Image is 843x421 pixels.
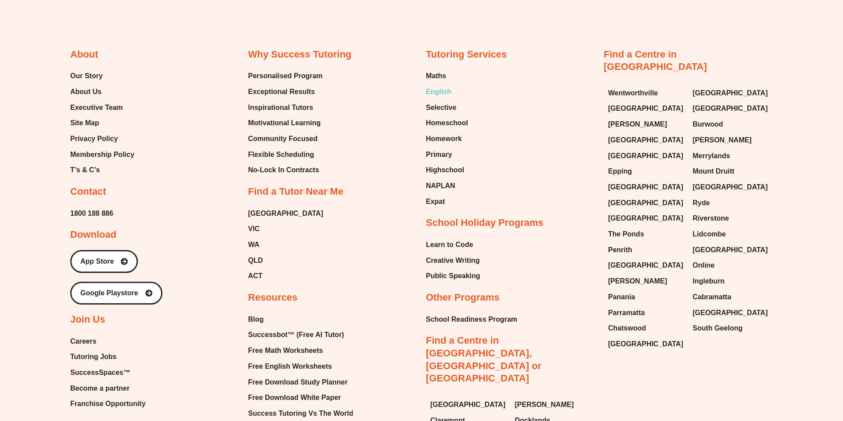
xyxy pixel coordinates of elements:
[153,74,181,80] span: QUESTION
[693,165,769,178] a: Mount Druitt
[248,238,259,251] span: WA
[80,258,114,265] span: App Store
[426,217,544,229] h2: School Holiday Programs
[693,181,768,194] span: [GEOGRAPHIC_DATA]
[248,328,353,341] a: Successbot™ (Free AI Tutor)
[608,338,684,351] a: [GEOGRAPHIC_DATA]
[248,391,353,404] a: Free Download White Paper
[426,254,479,267] span: Creative Writing
[248,163,323,177] a: No-Lock In Contracts
[236,1,249,13] button: Draw
[426,195,468,208] a: Expat
[99,179,108,184] span: Ben
[693,243,768,257] span: [GEOGRAPHIC_DATA]
[255,110,260,115] span: ||||
[248,407,353,420] span: Success Tutoring Vs The World
[158,121,159,127] span: |
[222,110,227,115] span: |||
[249,1,261,13] button: Add or edit images
[70,101,123,114] span: Executive Team
[248,238,323,251] a: WA
[608,196,683,210] span: [GEOGRAPHIC_DATA]
[608,243,632,257] span: Penrith
[70,85,101,98] span: About Us
[515,398,591,411] a: [PERSON_NAME]
[248,132,323,145] a: Community Focused
[693,149,769,163] a: Merrylands
[608,102,684,115] a: [GEOGRAPHIC_DATA]
[70,207,113,220] a: 1800 188 886
[70,335,97,348] span: Careers
[608,243,684,257] a: Penrith
[608,181,683,194] span: [GEOGRAPHIC_DATA]
[222,121,227,127] span: ||||
[81,198,232,203] span: On the basis of the IQR only, which student is more consistent?
[608,149,684,163] a: [GEOGRAPHIC_DATA]
[248,101,313,114] span: Inspirational Tutors
[426,163,468,177] a: Highschool
[248,391,341,404] span: Free Download White Paper
[426,101,456,114] span: Selective
[70,185,106,198] h2: Contact
[70,148,134,161] a: Membership Policy
[248,313,353,326] a: Blog
[248,376,353,389] a: Free Download Study Planner
[608,102,683,115] span: [GEOGRAPHIC_DATA]
[693,181,769,194] a: [GEOGRAPHIC_DATA]
[87,170,90,175] span: i)
[70,132,134,145] a: Privacy Policy
[426,163,464,177] span: Highschool
[248,101,323,114] a: Inspirational Tutors
[70,163,134,177] a: T’s & C’s
[248,360,353,373] a: Free English Worksheets
[191,110,192,115] span: |
[608,118,684,131] a: [PERSON_NAME]
[426,179,468,192] a: NAPLAN
[693,134,752,147] span: [PERSON_NAME]
[693,259,769,272] a: Online
[248,254,263,267] span: QLD
[608,134,684,147] a: [GEOGRAPHIC_DATA]
[608,149,683,163] span: [GEOGRAPHIC_DATA]
[248,116,323,130] a: Motivational Learning
[248,376,348,389] span: Free Download Study Planner
[70,229,116,241] h2: Download
[248,313,264,326] span: Blog
[188,121,194,127] span: ||||
[72,188,77,193] span: c)
[248,148,314,161] span: Flexible Scheduling
[68,121,79,127] span: Ben
[92,1,108,13] span: of ⁨11⁩
[430,398,505,411] span: [GEOGRAPHIC_DATA]
[515,398,574,411] span: [PERSON_NAME]
[608,212,683,225] span: [GEOGRAPHIC_DATA]
[426,269,480,283] a: Public Speaking
[70,69,103,83] span: Our Story
[426,101,468,114] a: Selective
[426,148,468,161] a: Primary
[608,259,684,272] a: [GEOGRAPHIC_DATA]
[70,132,118,145] span: Privacy Policy
[80,290,138,297] span: Google Playstore
[693,118,723,131] span: Burwood
[248,85,323,98] a: Exceptional Results
[99,142,143,147] span: [PERSON_NAME]
[70,69,134,83] a: Our Story
[70,366,130,379] span: SuccessSpaces™
[70,397,146,410] a: Franchise Opportunity
[50,86,56,91] span: 17
[107,98,110,103] span: 1
[248,344,353,357] a: Free Math Worksheets
[426,313,517,326] span: School Readiness Program
[239,121,242,127] span: ||
[70,382,146,395] a: Become a partner
[426,85,468,98] a: English
[72,133,77,138] span: a)
[99,151,108,156] span: Ben
[49,74,56,80] span: Q#
[693,102,769,115] a: [GEOGRAPHIC_DATA]
[248,291,298,304] h2: Resources
[172,110,178,115] span: ||||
